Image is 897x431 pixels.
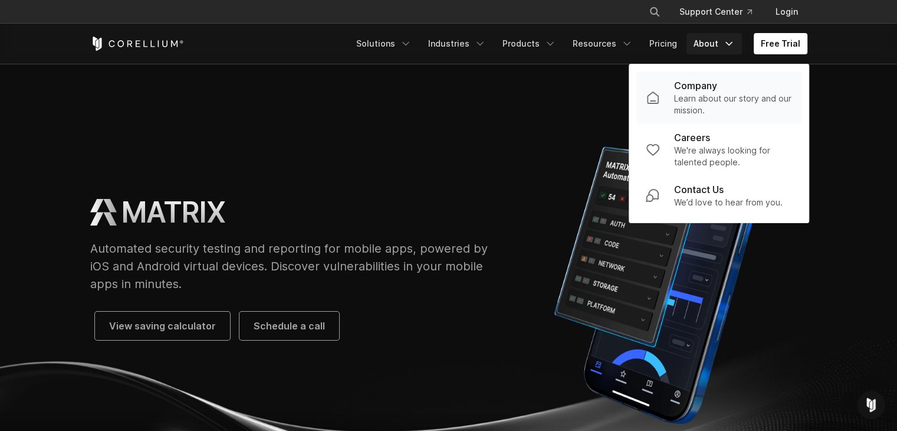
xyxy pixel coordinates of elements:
[636,175,801,215] a: Contact Us We’d love to hear from you.
[644,1,665,22] button: Search
[254,319,325,333] span: Schedule a call
[674,182,724,197] p: Contact Us
[766,1,807,22] a: Login
[674,130,710,145] p: Careers
[90,37,184,51] a: Corellium Home
[857,391,885,419] div: Open Intercom Messenger
[421,33,493,54] a: Industries
[349,33,419,54] a: Solutions
[754,33,807,54] a: Free Trial
[636,123,801,175] a: Careers We're always looking for talented people.
[642,33,684,54] a: Pricing
[674,79,717,93] p: Company
[349,33,807,54] div: Navigation Menu
[121,195,225,230] h1: MATRIX
[674,197,783,208] p: We’d love to hear from you.
[90,199,117,226] img: MATRIX Logo
[495,33,563,54] a: Products
[239,312,339,340] a: Schedule a call
[90,240,499,293] p: Automated security testing and reporting for mobile apps, powered by iOS and Android virtual devi...
[566,33,640,54] a: Resources
[636,71,801,123] a: Company Learn about our story and our mission.
[95,312,230,340] a: View saving calculator
[670,1,761,22] a: Support Center
[686,33,742,54] a: About
[674,145,792,168] p: We're always looking for talented people.
[109,319,216,333] span: View saving calculator
[635,1,807,22] div: Navigation Menu
[674,93,792,116] p: Learn about our story and our mission.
